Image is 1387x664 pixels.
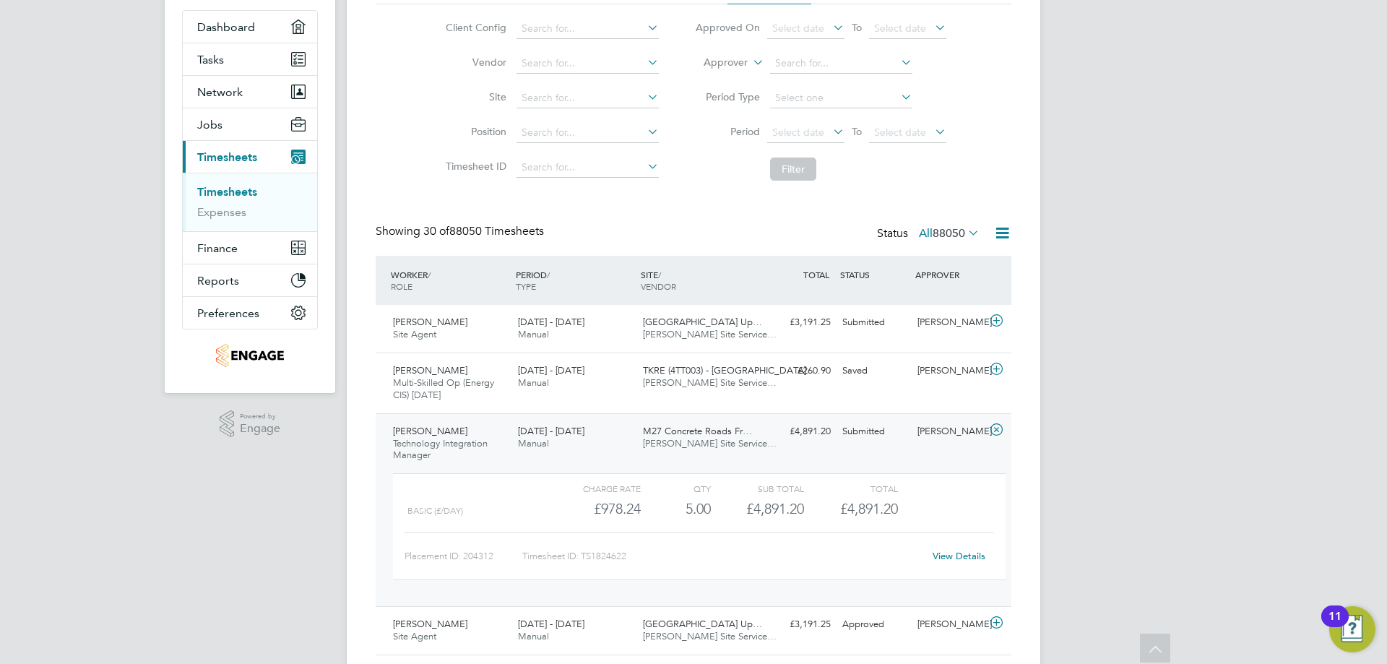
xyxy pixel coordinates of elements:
[393,618,467,630] span: [PERSON_NAME]
[240,410,280,423] span: Powered by
[183,76,317,108] button: Network
[912,359,987,383] div: [PERSON_NAME]
[548,480,641,497] div: Charge rate
[516,280,536,292] span: TYPE
[711,480,804,497] div: Sub Total
[197,306,259,320] span: Preferences
[197,20,255,34] span: Dashboard
[641,280,676,292] span: VENDOR
[512,262,637,299] div: PERIOD
[837,420,912,444] div: Submitted
[197,118,222,131] span: Jobs
[912,262,987,288] div: APPROVER
[517,53,659,74] input: Search for...
[643,425,752,437] span: M27 Concrete Roads Fr…
[933,226,965,241] span: 88050
[643,316,762,328] span: [GEOGRAPHIC_DATA] Up…
[197,241,238,255] span: Finance
[518,630,549,642] span: Manual
[183,108,317,140] button: Jobs
[770,158,816,181] button: Filter
[518,328,549,340] span: Manual
[183,141,317,173] button: Timesheets
[547,269,550,280] span: /
[376,224,547,239] div: Showing
[641,497,711,521] div: 5.00
[387,262,512,299] div: WORKER
[695,125,760,138] label: Period
[522,545,923,568] div: Timesheet ID: TS1824622
[847,18,866,37] span: To
[1329,606,1375,652] button: Open Resource Center, 11 new notifications
[643,328,777,340] span: [PERSON_NAME] Site Service…
[683,56,748,70] label: Approver
[837,311,912,335] div: Submitted
[874,126,926,139] span: Select date
[761,359,837,383] div: £260.90
[643,618,762,630] span: [GEOGRAPHIC_DATA] Up…
[405,545,522,568] div: Placement ID: 204312
[518,425,584,437] span: [DATE] - [DATE]
[441,56,506,69] label: Vendor
[548,497,641,521] div: £978.24
[1328,616,1341,635] div: 11
[197,205,246,219] a: Expenses
[637,262,762,299] div: SITE
[393,437,488,462] span: Technology Integration Manager
[183,232,317,264] button: Finance
[761,613,837,637] div: £3,191.25
[240,423,280,435] span: Engage
[919,226,980,241] label: All
[912,420,987,444] div: [PERSON_NAME]
[197,150,257,164] span: Timesheets
[877,224,982,244] div: Status
[220,410,281,438] a: Powered byEngage
[804,480,897,497] div: Total
[772,126,824,139] span: Select date
[441,160,506,173] label: Timesheet ID
[770,53,912,74] input: Search for...
[517,19,659,39] input: Search for...
[391,280,412,292] span: ROLE
[393,316,467,328] span: [PERSON_NAME]
[518,437,549,449] span: Manual
[643,437,777,449] span: [PERSON_NAME] Site Service…
[197,53,224,66] span: Tasks
[847,122,866,141] span: To
[183,297,317,329] button: Preferences
[393,376,494,401] span: Multi-Skilled Op (Energy CIS) [DATE]
[423,224,449,238] span: 30 of
[428,269,431,280] span: /
[770,88,912,108] input: Select one
[197,85,243,99] span: Network
[695,90,760,103] label: Period Type
[197,274,239,288] span: Reports
[643,376,777,389] span: [PERSON_NAME] Site Service…
[407,506,463,516] span: Basic (£/day)
[658,269,661,280] span: /
[517,88,659,108] input: Search for...
[912,613,987,637] div: [PERSON_NAME]
[393,425,467,437] span: [PERSON_NAME]
[517,158,659,178] input: Search for...
[643,630,777,642] span: [PERSON_NAME] Site Service…
[216,344,283,367] img: carmichael-logo-retina.png
[837,359,912,383] div: Saved
[695,21,760,34] label: Approved On
[441,125,506,138] label: Position
[441,21,506,34] label: Client Config
[183,173,317,231] div: Timesheets
[518,316,584,328] span: [DATE] - [DATE]
[912,311,987,335] div: [PERSON_NAME]
[837,613,912,637] div: Approved
[803,269,829,280] span: TOTAL
[837,262,912,288] div: STATUS
[761,311,837,335] div: £3,191.25
[711,497,804,521] div: £4,891.20
[772,22,824,35] span: Select date
[518,376,549,389] span: Manual
[182,344,318,367] a: Go to home page
[518,618,584,630] span: [DATE] - [DATE]
[423,224,544,238] span: 88050 Timesheets
[933,550,985,562] a: View Details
